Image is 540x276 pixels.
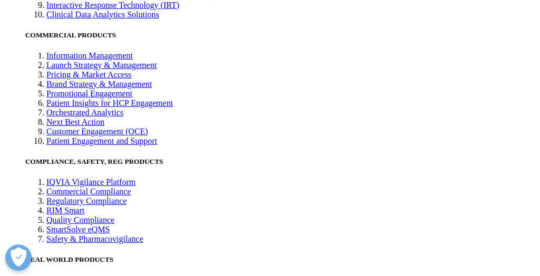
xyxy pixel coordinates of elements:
a: Patient Insights for HCP Engagement​ [46,98,173,107]
a: Next Best Action [46,117,104,126]
a: SmartSolve eQMS [46,225,110,234]
a: Quality Compliance [46,215,114,224]
a: Patient Engagement and Support [46,136,157,145]
a: Customer Engagement (OCE) [46,127,148,136]
h5: REAL WORLD PRODUCTS [25,255,536,264]
h5: COMPLIANCE, SAFETY, REG PRODUCTS [25,157,536,166]
a: Safety & Pharmacovigilance [46,234,143,243]
h5: COMMERCIAL PRODUCTS [25,31,536,40]
a: Commercial Compliance [46,187,131,196]
a: Information Management [46,51,133,60]
a: Regulatory Compliance [46,196,126,205]
a: IQVIA Vigilance Platform [46,178,135,186]
a: Brand Strategy & Management [46,80,152,88]
a: Pricing & Market Access [46,70,131,79]
a: Launch Strategy & Management [46,61,156,70]
a: RIM Smart [46,206,84,215]
a: Clinical Data Analytics Solutions [46,10,159,19]
a: Interactive Response Technology (IRT) [46,1,179,9]
a: Orchestrated Analytics [46,108,123,117]
a: Promotional Engagement [46,89,132,98]
button: Apri preferenze [5,244,32,271]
